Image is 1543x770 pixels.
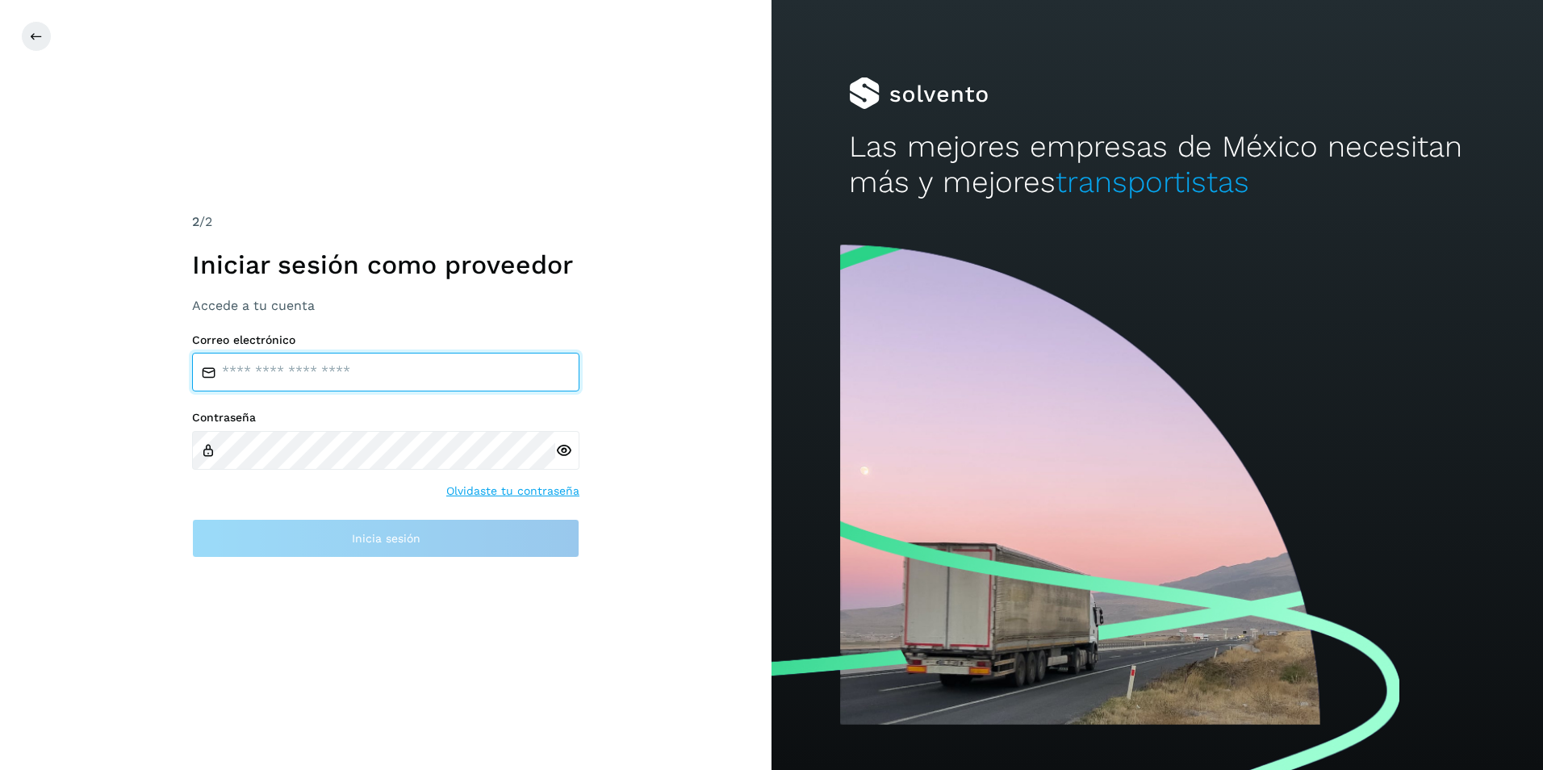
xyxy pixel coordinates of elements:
span: transportistas [1056,165,1249,199]
h2: Las mejores empresas de México necesitan más y mejores [849,129,1466,201]
h3: Accede a tu cuenta [192,298,579,313]
button: Inicia sesión [192,519,579,558]
span: 2 [192,214,199,229]
h1: Iniciar sesión como proveedor [192,249,579,280]
a: Olvidaste tu contraseña [446,483,579,500]
label: Correo electrónico [192,333,579,347]
label: Contraseña [192,411,579,425]
div: /2 [192,212,579,232]
span: Inicia sesión [352,533,420,544]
